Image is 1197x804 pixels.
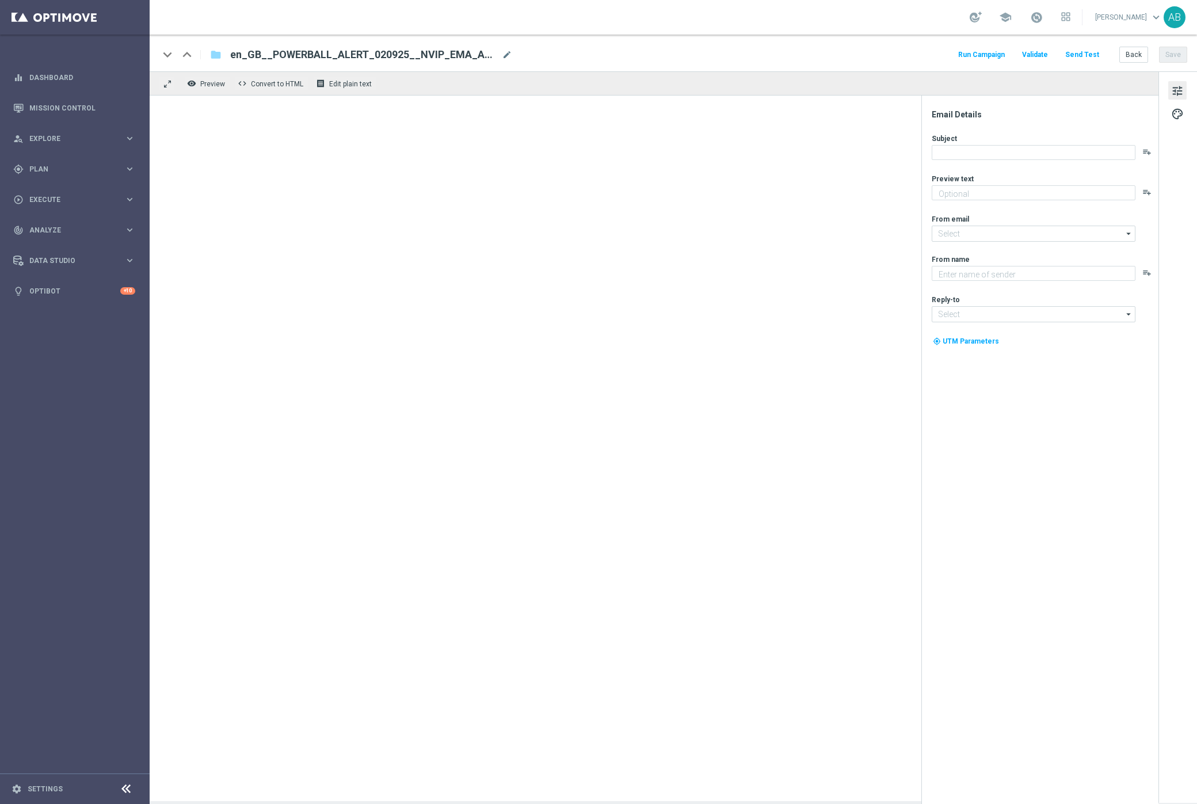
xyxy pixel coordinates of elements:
input: Select [932,306,1135,322]
button: play_circle_outline Execute keyboard_arrow_right [13,195,136,204]
button: lightbulb Optibot +10 [13,287,136,296]
button: Mission Control [13,104,136,113]
button: playlist_add [1142,268,1152,277]
i: settings [12,784,22,794]
div: Dashboard [13,62,135,93]
button: tune [1168,81,1187,100]
i: remove_red_eye [187,79,196,88]
button: person_search Explore keyboard_arrow_right [13,134,136,143]
span: Data Studio [29,257,124,264]
div: +10 [120,287,135,295]
button: receipt Edit plain text [313,76,377,91]
div: Explore [13,134,124,144]
a: [PERSON_NAME]keyboard_arrow_down [1094,9,1164,26]
i: equalizer [13,73,24,83]
span: school [999,11,1012,24]
button: remove_red_eye Preview [184,76,230,91]
button: playlist_add [1142,147,1152,157]
i: keyboard_arrow_right [124,194,135,205]
span: tune [1171,83,1184,98]
i: keyboard_arrow_right [124,224,135,235]
span: Analyze [29,227,124,234]
button: Data Studio keyboard_arrow_right [13,256,136,265]
input: Select [932,226,1135,242]
a: Dashboard [29,62,135,93]
button: Back [1119,47,1148,63]
span: mode_edit [502,49,512,60]
div: Optibot [13,276,135,306]
i: play_circle_outline [13,195,24,205]
a: Mission Control [29,93,135,123]
i: lightbulb [13,286,24,296]
a: Settings [28,786,63,792]
span: Validate [1022,51,1048,59]
div: Analyze [13,225,124,235]
span: palette [1171,106,1184,121]
i: track_changes [13,225,24,235]
button: equalizer Dashboard [13,73,136,82]
a: Optibot [29,276,120,306]
button: Send Test [1063,47,1101,63]
i: folder [210,48,222,62]
span: keyboard_arrow_down [1150,11,1162,24]
button: Run Campaign [956,47,1007,63]
span: Convert to HTML [251,80,303,88]
label: From email [932,215,969,224]
span: UTM Parameters [943,337,999,345]
span: Edit plain text [329,80,372,88]
label: Reply-to [932,295,960,304]
div: Execute [13,195,124,205]
div: Email Details [932,109,1157,120]
i: gps_fixed [13,164,24,174]
i: keyboard_arrow_right [124,133,135,144]
i: arrow_drop_down [1123,226,1135,241]
div: Data Studio [13,256,124,266]
button: Save [1159,47,1187,63]
span: Plan [29,166,124,173]
span: Preview [200,80,225,88]
i: person_search [13,134,24,144]
i: keyboard_arrow_right [124,163,135,174]
button: code Convert to HTML [235,76,308,91]
button: playlist_add [1142,188,1152,197]
i: keyboard_arrow_right [124,255,135,266]
span: en_GB__POWERBALL_ALERT_020925__NVIP_EMA_AUT_LT [230,48,497,62]
i: my_location [933,337,941,345]
i: receipt [316,79,325,88]
button: Validate [1020,47,1050,63]
div: Plan [13,164,124,174]
i: arrow_drop_down [1123,307,1135,322]
div: AB [1164,6,1185,28]
span: Explore [29,135,124,142]
button: my_location UTM Parameters [932,335,1000,348]
span: Execute [29,196,124,203]
label: From name [932,255,970,264]
div: Mission Control [13,93,135,123]
label: Subject [932,134,957,143]
button: gps_fixed Plan keyboard_arrow_right [13,165,136,174]
label: Preview text [932,174,974,184]
button: folder [209,45,223,64]
span: code [238,79,247,88]
button: track_changes Analyze keyboard_arrow_right [13,226,136,235]
button: palette [1168,104,1187,123]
